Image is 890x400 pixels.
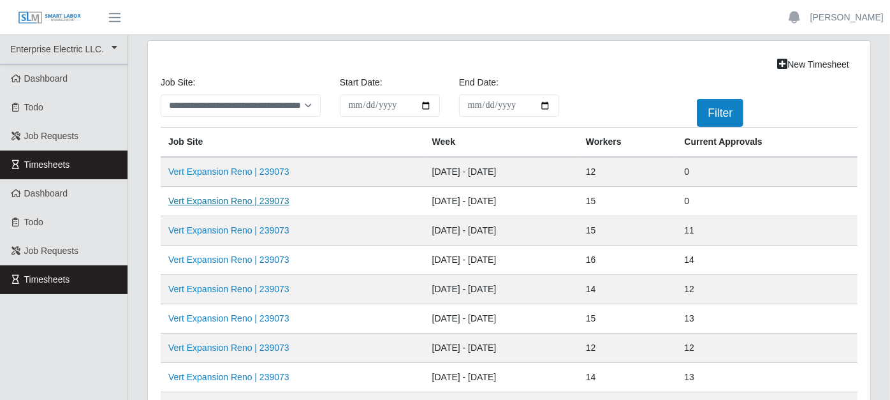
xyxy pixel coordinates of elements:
[425,157,578,187] td: [DATE] - [DATE]
[340,76,383,89] label: Start Date:
[578,216,676,246] td: 15
[24,73,68,84] span: Dashboard
[578,187,676,216] td: 15
[24,274,70,285] span: Timesheets
[168,225,289,235] a: Vert Expansion Reno | 239073
[697,99,743,127] button: Filter
[168,255,289,265] a: Vert Expansion Reno | 239073
[24,131,79,141] span: Job Requests
[425,246,578,275] td: [DATE] - [DATE]
[677,246,857,275] td: 14
[578,304,676,334] td: 15
[578,157,676,187] td: 12
[168,372,289,382] a: Vert Expansion Reno | 239073
[24,159,70,170] span: Timesheets
[677,128,857,158] th: Current Approvals
[578,363,676,392] td: 14
[425,187,578,216] td: [DATE] - [DATE]
[677,157,857,187] td: 0
[677,363,857,392] td: 13
[168,313,289,323] a: Vert Expansion Reno | 239073
[459,76,499,89] label: End Date:
[677,334,857,363] td: 12
[677,187,857,216] td: 0
[168,196,289,206] a: Vert Expansion Reno | 239073
[425,334,578,363] td: [DATE] - [DATE]
[770,54,857,76] a: New Timesheet
[24,102,43,112] span: Todo
[425,128,578,158] th: Week
[161,128,425,158] th: job site
[578,128,676,158] th: Workers
[578,334,676,363] td: 12
[810,11,884,24] a: [PERSON_NAME]
[425,363,578,392] td: [DATE] - [DATE]
[677,216,857,246] td: 11
[578,275,676,304] td: 14
[425,275,578,304] td: [DATE] - [DATE]
[24,188,68,198] span: Dashboard
[168,167,289,177] a: Vert Expansion Reno | 239073
[24,217,43,227] span: Todo
[425,304,578,334] td: [DATE] - [DATE]
[24,246,79,256] span: Job Requests
[168,343,289,353] a: Vert Expansion Reno | 239073
[168,284,289,294] a: Vert Expansion Reno | 239073
[425,216,578,246] td: [DATE] - [DATE]
[18,11,82,25] img: SLM Logo
[578,246,676,275] td: 16
[677,275,857,304] td: 12
[677,304,857,334] td: 13
[161,76,195,89] label: job site:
